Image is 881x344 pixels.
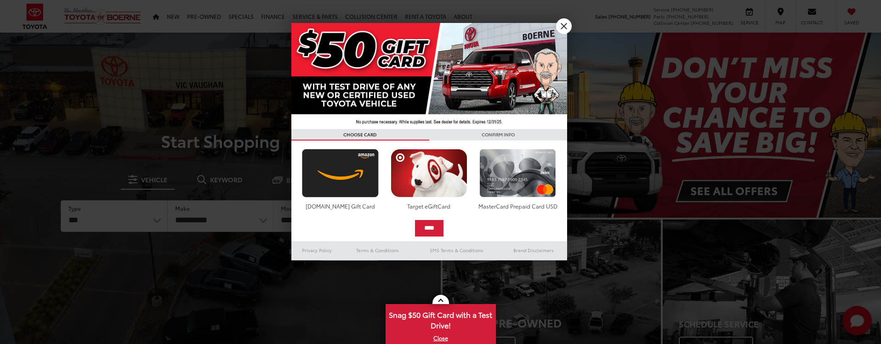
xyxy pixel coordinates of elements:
[413,245,500,256] a: SMS Terms & Conditions
[342,245,413,256] a: Terms & Conditions
[388,202,470,210] div: Target eGiftCard
[291,23,567,129] img: 42635_top_851395.jpg
[300,202,381,210] div: [DOMAIN_NAME] Gift Card
[477,202,558,210] div: MasterCard Prepaid Card USD
[477,149,558,197] img: mastercard.png
[291,245,343,256] a: Privacy Policy
[500,245,567,256] a: Brand Disclaimers
[291,129,429,141] h3: CHOOSE CARD
[387,305,495,333] span: Snag $50 Gift Card with a Test Drive!
[388,149,470,197] img: targetcard.png
[429,129,567,141] h3: CONFIRM INFO
[300,149,381,197] img: amazoncard.png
